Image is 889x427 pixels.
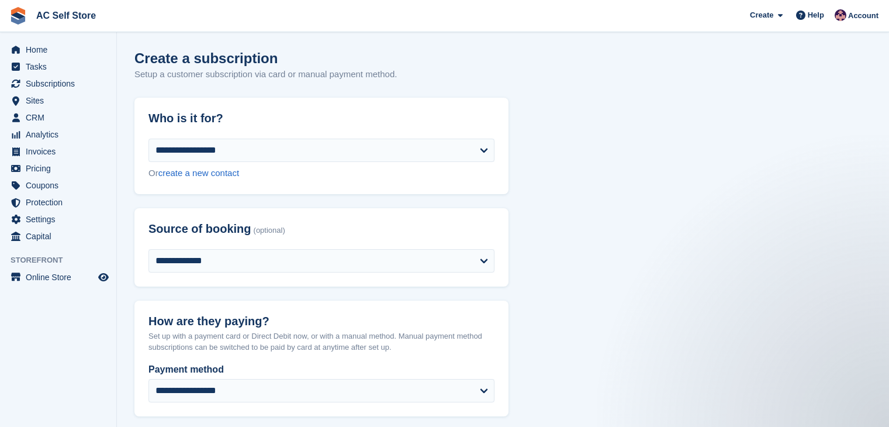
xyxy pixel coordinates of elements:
h1: Create a subscription [134,50,278,66]
span: Source of booking [148,222,251,236]
span: Invoices [26,143,96,160]
span: Online Store [26,269,96,285]
a: menu [6,228,110,245]
a: menu [6,211,110,228]
a: menu [6,109,110,126]
span: (optional) [254,226,285,235]
span: Capital [26,228,96,245]
a: menu [6,58,110,75]
a: Preview store [96,270,110,284]
span: Account [848,10,878,22]
a: menu [6,177,110,194]
span: Subscriptions [26,75,96,92]
a: AC Self Store [32,6,101,25]
span: Pricing [26,160,96,177]
span: Tasks [26,58,96,75]
label: Payment method [148,363,494,377]
span: Help [808,9,824,21]
a: menu [6,269,110,285]
a: menu [6,143,110,160]
span: Analytics [26,126,96,143]
h2: How are they paying? [148,315,494,328]
p: Setup a customer subscription via card or manual payment method. [134,68,397,81]
h2: Who is it for? [148,112,494,125]
span: Storefront [11,254,116,266]
a: create a new contact [158,168,239,178]
img: stora-icon-8386f47178a22dfd0bd8f6a31ec36ba5ce8667c1dd55bd0f319d3a0aa187defe.svg [9,7,27,25]
a: menu [6,42,110,58]
span: CRM [26,109,96,126]
img: Ted Cox [835,9,846,21]
span: Settings [26,211,96,228]
span: Coupons [26,177,96,194]
span: Create [750,9,773,21]
div: Or [148,167,494,180]
span: Home [26,42,96,58]
a: menu [6,160,110,177]
span: Sites [26,92,96,109]
a: menu [6,194,110,211]
span: Protection [26,194,96,211]
p: Set up with a payment card or Direct Debit now, or with a manual method. Manual payment method su... [148,330,494,353]
a: menu [6,75,110,92]
a: menu [6,126,110,143]
a: menu [6,92,110,109]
